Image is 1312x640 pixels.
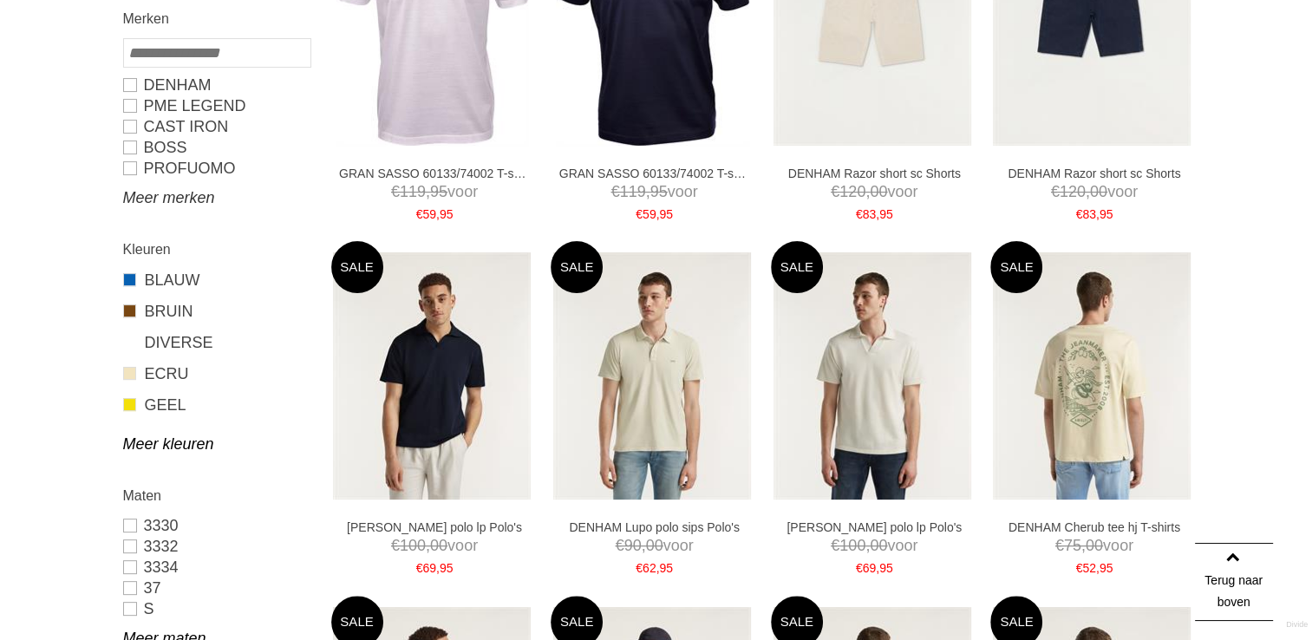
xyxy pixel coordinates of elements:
[1060,183,1086,200] span: 120
[839,537,865,554] span: 100
[1100,561,1113,575] span: 95
[391,537,400,554] span: €
[559,519,750,535] a: DENHAM Lupo polo sips Polo's
[339,181,530,203] span: voor
[863,561,877,575] span: 69
[1064,537,1081,554] span: 75
[659,561,673,575] span: 95
[559,535,750,557] span: voor
[839,183,865,200] span: 120
[642,537,646,554] span: ,
[339,535,530,557] span: voor
[123,238,310,260] h2: Kleuren
[624,537,642,554] span: 90
[643,207,656,221] span: 59
[123,331,310,354] a: DIVERSE
[616,537,624,554] span: €
[422,207,436,221] span: 59
[863,207,877,221] span: 83
[636,207,643,221] span: €
[1100,207,1113,221] span: 95
[123,116,310,137] a: CAST IRON
[123,394,310,416] a: GEEL
[416,207,423,221] span: €
[400,183,426,200] span: 119
[993,252,1191,500] img: DENHAM Cherub tee hj T-shirts
[426,183,430,200] span: ,
[391,183,400,200] span: €
[646,183,650,200] span: ,
[831,537,839,554] span: €
[611,183,620,200] span: €
[440,561,454,575] span: 95
[1086,183,1090,200] span: ,
[865,537,870,554] span: ,
[656,207,660,221] span: ,
[553,252,751,500] img: DENHAM Lupo polo sips Polo's
[123,187,310,208] a: Meer merken
[1082,207,1096,221] span: 83
[123,75,310,95] a: DENHAM
[650,183,668,200] span: 95
[123,300,310,323] a: BRUIN
[856,207,863,221] span: €
[1055,537,1064,554] span: €
[430,183,447,200] span: 95
[422,561,436,575] span: 69
[831,183,839,200] span: €
[876,561,879,575] span: ,
[870,537,887,554] span: 00
[1076,561,1083,575] span: €
[559,166,750,181] a: GRAN SASSO 60133/74002 T-shirts
[123,515,310,536] a: 3330
[1096,561,1100,575] span: ,
[659,207,673,221] span: 95
[779,181,969,203] span: voor
[123,8,310,29] h2: Merken
[870,183,887,200] span: 00
[999,181,1190,203] span: voor
[879,207,893,221] span: 95
[123,269,310,291] a: BLAUW
[123,362,310,385] a: ECRU
[1051,183,1060,200] span: €
[999,519,1190,535] a: DENHAM Cherub tee hj T-shirts
[436,207,440,221] span: ,
[333,252,531,500] img: DENHAM Tony polo lp Polo's
[999,166,1190,181] a: DENHAM Razor short sc Shorts
[643,561,656,575] span: 62
[436,561,440,575] span: ,
[656,561,660,575] span: ,
[1076,207,1083,221] span: €
[1286,614,1308,636] a: Divide
[559,181,750,203] span: voor
[123,578,310,598] a: 37
[123,536,310,557] a: 3332
[856,561,863,575] span: €
[865,183,870,200] span: ,
[773,252,971,500] img: DENHAM Tony polo lp Polo's
[430,537,447,554] span: 00
[123,434,310,454] a: Meer kleuren
[1195,543,1273,621] a: Terug naar boven
[1081,537,1086,554] span: ,
[636,561,643,575] span: €
[879,561,893,575] span: 95
[426,537,430,554] span: ,
[1096,207,1100,221] span: ,
[123,557,310,578] a: 3334
[620,183,646,200] span: 119
[779,535,969,557] span: voor
[416,561,423,575] span: €
[339,166,530,181] a: GRAN SASSO 60133/74002 T-shirts
[123,158,310,179] a: PROFUOMO
[1086,537,1103,554] span: 00
[1090,183,1107,200] span: 00
[779,166,969,181] a: DENHAM Razor short sc Shorts
[339,519,530,535] a: [PERSON_NAME] polo lp Polo's
[440,207,454,221] span: 95
[779,519,969,535] a: [PERSON_NAME] polo lp Polo's
[400,537,426,554] span: 100
[123,95,310,116] a: PME LEGEND
[876,207,879,221] span: ,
